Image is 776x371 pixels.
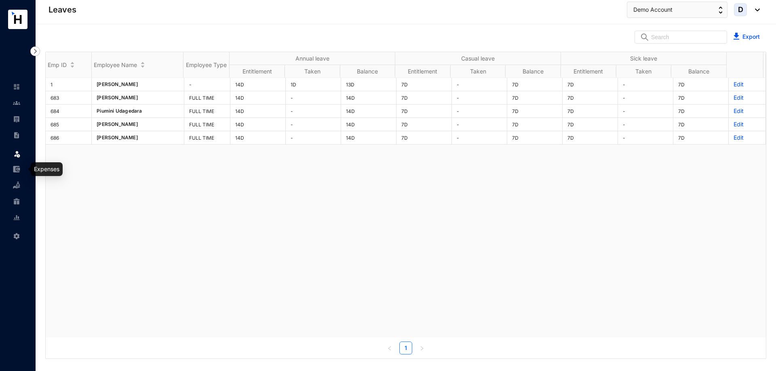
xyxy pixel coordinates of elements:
li: Reports [6,210,26,226]
td: 14D [230,105,286,118]
li: Gratuity [6,193,26,210]
td: 7D [507,91,563,105]
td: FULL TIME [184,118,230,131]
img: up-down-arrow.74152d26bf9780fbf563ca9c90304185.svg [719,6,723,14]
th: Casual leave [395,52,561,65]
td: FULL TIME [184,105,230,118]
img: settings-unselected.1febfda315e6e19643a1.svg [13,233,20,240]
td: - [618,118,673,131]
span: right [420,346,424,351]
td: 14D [230,91,286,105]
td: FULL TIME [184,131,230,145]
p: [PERSON_NAME] [97,94,179,102]
img: loan-unselected.d74d20a04637f2d15ab5.svg [13,182,20,189]
li: Home [6,79,26,95]
span: Emp ID [48,61,67,68]
td: 1D [286,78,341,91]
th: Entitlement [561,65,616,78]
li: Loan [6,177,26,193]
li: Next Page [415,342,428,354]
th: Balance [506,65,561,78]
img: expense-unselected.2edcf0507c847f3e9e96.svg [13,166,20,173]
td: 1 [46,78,92,91]
img: payroll-unselected.b590312f920e76f0c668.svg [13,115,20,123]
td: - [452,91,507,105]
td: 683 [46,91,92,105]
td: 14D [341,118,396,131]
li: Payroll [6,111,26,127]
td: FULL TIME [184,91,230,105]
td: 7D [563,118,618,131]
td: 13D [341,78,396,91]
th: Entitlement [395,65,451,78]
p: [PERSON_NAME] [97,80,179,88]
img: report-unselected.e6a6b4230fc7da01f883.svg [13,214,20,221]
th: Employee Name [92,52,184,78]
input: Search [651,31,722,43]
td: - [286,118,341,131]
td: 14D [341,91,396,105]
button: left [383,342,396,354]
td: 7D [507,131,563,145]
img: search.8ce656024d3affaeffe32e5b30621cb7.svg [640,33,649,41]
th: Entitlement [230,65,285,78]
td: - [286,105,341,118]
td: 7D [507,118,563,131]
img: home-unselected.a29eae3204392db15eaf.svg [13,83,20,90]
td: 14D [341,131,396,145]
td: 7D [673,131,729,145]
p: Edit [734,134,761,142]
button: Export [727,31,766,44]
span: left [387,346,392,351]
td: 7D [563,105,618,118]
img: leave.99b8a76c7fa76a53782d.svg [13,150,21,158]
td: - [452,105,507,118]
td: 7D [563,91,618,105]
img: dropdown-black.8e83cc76930a90b1a4fdb6d089b7bf3a.svg [751,8,760,11]
td: 7D [563,131,618,145]
td: 7D [396,105,452,118]
td: - [618,91,673,105]
li: Contracts [6,127,26,143]
td: - [286,91,341,105]
td: - [452,131,507,145]
th: Balance [340,65,396,78]
p: [PERSON_NAME] [97,120,179,128]
td: - [286,131,341,145]
td: 7D [673,91,729,105]
span: D [738,6,743,13]
img: blue-download.5ef7b2b032fd340530a27f4ceaf19358.svg [734,33,739,40]
td: 7D [396,131,452,145]
th: Employee Type [183,52,230,78]
td: 14D [341,105,396,118]
td: 7D [673,105,729,118]
th: Taken [285,65,340,78]
td: - [618,105,673,118]
td: 685 [46,118,92,131]
img: nav-icon-right.af6afadce00d159da59955279c43614e.svg [30,46,40,56]
th: Emp ID [46,52,92,78]
p: Edit [734,94,761,102]
td: 684 [46,105,92,118]
li: Expenses [6,161,26,177]
a: Export [742,33,760,40]
th: Sick leave [561,52,727,65]
li: Contacts [6,95,26,111]
td: - [618,78,673,91]
p: [PERSON_NAME] [97,134,179,142]
button: right [415,342,428,354]
td: 7D [396,91,452,105]
td: 14D [230,131,286,145]
td: 7D [396,78,452,91]
li: Previous Page [383,342,396,354]
span: Demo Account [633,5,673,14]
th: Taken [616,65,672,78]
img: gratuity-unselected.a8c340787eea3cf492d7.svg [13,198,20,205]
span: Employee Name [94,61,137,68]
th: Balance [671,65,727,78]
td: 7D [507,78,563,91]
th: Taken [451,65,506,78]
p: Edit [734,80,761,88]
td: 7D [673,78,729,91]
td: 7D [396,118,452,131]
